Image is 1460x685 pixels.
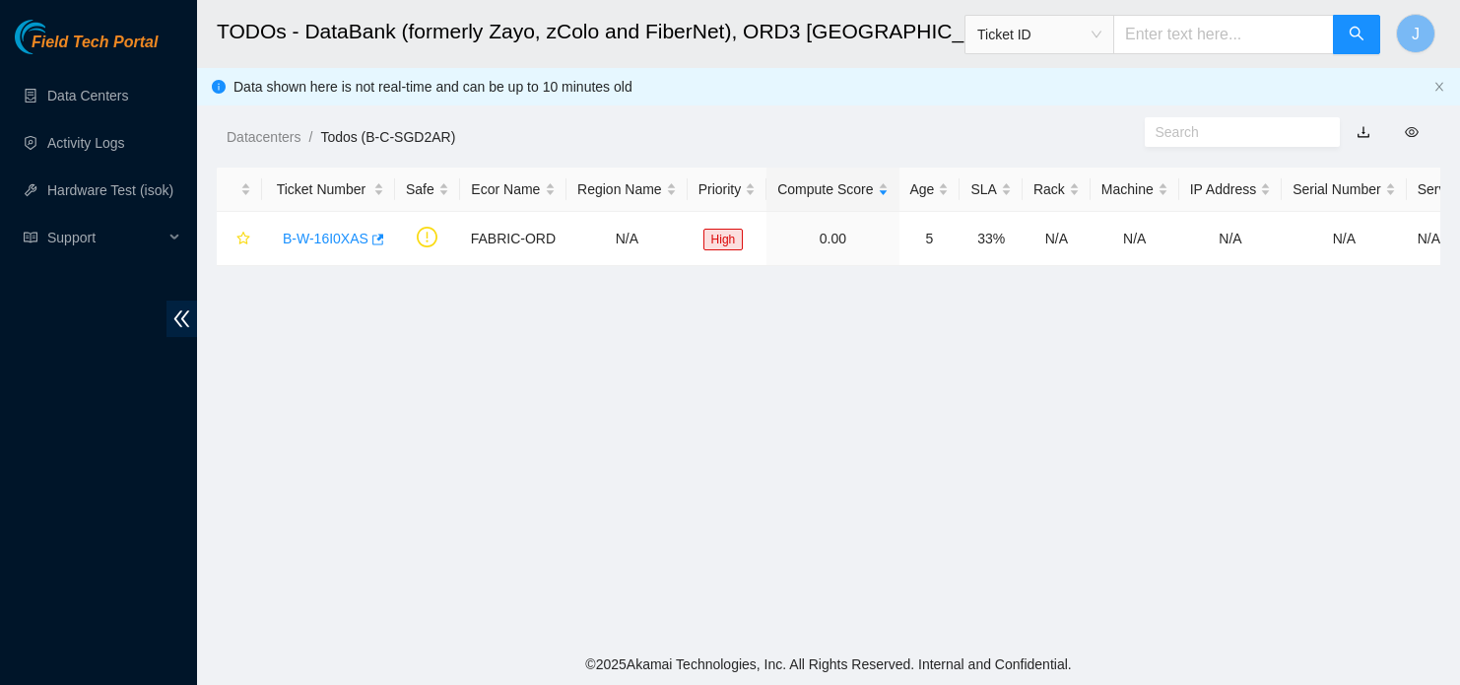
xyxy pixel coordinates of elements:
a: Hardware Test (isok) [47,182,173,198]
button: close [1433,81,1445,94]
span: High [703,229,744,250]
a: Akamai TechnologiesField Tech Portal [15,35,158,61]
td: N/A [1179,212,1282,266]
span: Ticket ID [977,20,1101,49]
span: search [1349,26,1364,44]
span: J [1412,22,1420,46]
a: B-W-16I0XAS [283,231,368,246]
span: / [308,129,312,145]
td: N/A [1091,212,1179,266]
span: exclamation-circle [417,227,437,247]
a: Datacenters [227,129,300,145]
footer: © 2025 Akamai Technologies, Inc. All Rights Reserved. Internal and Confidential. [197,644,1460,685]
span: Field Tech Portal [32,34,158,52]
input: Search [1156,121,1314,143]
span: read [24,231,37,244]
span: eye [1405,125,1419,139]
a: Todos (B-C-SGD2AR) [320,129,455,145]
td: N/A [1023,212,1091,266]
span: star [236,232,250,247]
span: double-left [166,301,197,337]
a: Data Centers [47,88,128,103]
td: N/A [1282,212,1406,266]
span: Support [47,218,164,257]
td: FABRIC-ORD [460,212,566,266]
img: Akamai Technologies [15,20,100,54]
button: J [1396,14,1435,53]
a: Activity Logs [47,135,125,151]
td: N/A [566,212,688,266]
button: search [1333,15,1380,54]
button: download [1342,116,1385,148]
td: 0.00 [766,212,898,266]
td: 33% [960,212,1022,266]
button: star [228,223,251,254]
td: 5 [899,212,961,266]
input: Enter text here... [1113,15,1334,54]
span: close [1433,81,1445,93]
